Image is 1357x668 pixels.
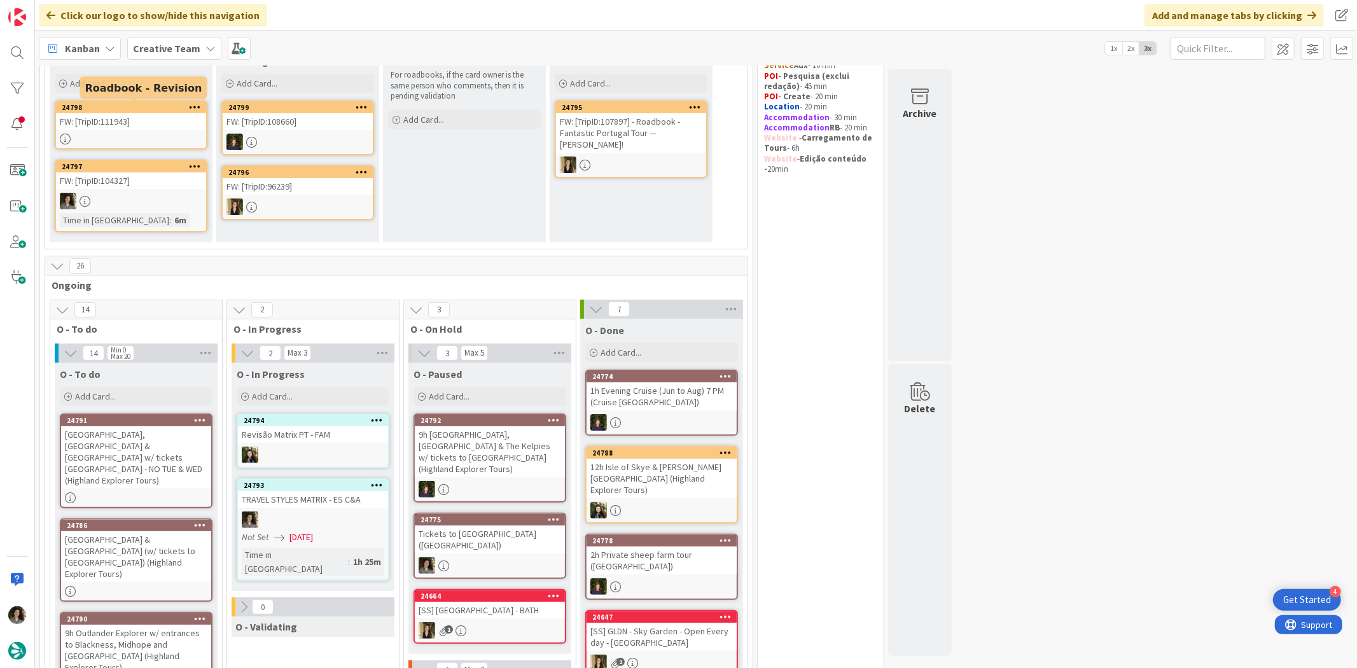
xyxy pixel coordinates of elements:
span: [DATE] [289,531,313,544]
div: FW: [TripID:104327] [56,172,206,189]
div: 24797 [62,162,206,171]
div: 2478812h Isle of Skye & [PERSON_NAME][GEOGRAPHIC_DATA] (Highland Explorer Tours) [587,447,737,498]
div: 24794 [244,416,388,425]
span: 0 [252,599,274,615]
div: 24795 [556,102,706,113]
div: MC [587,578,737,595]
div: 24788 [592,449,737,457]
div: 24796 [223,167,373,178]
strong: - Pesquisa (exclui redação) [764,71,851,92]
span: O - On Hold [410,323,560,335]
div: 12h Isle of Skye & [PERSON_NAME][GEOGRAPHIC_DATA] (Highland Explorer Tours) [587,459,737,498]
div: Time in [GEOGRAPHIC_DATA] [60,213,169,227]
img: MS [60,193,76,209]
span: 2x [1122,42,1139,55]
div: BC [587,502,737,518]
span: 14 [83,345,104,361]
div: 6m [171,213,190,227]
p: - 45 min [764,71,877,92]
div: 24790 [67,615,211,623]
div: 24790 [61,613,211,625]
div: 24647 [592,613,737,622]
div: 24778 [587,535,737,546]
div: 24647 [587,611,737,623]
img: SP [419,622,435,639]
div: Max 20 [111,353,130,359]
div: Get Started [1283,594,1331,606]
div: 2h Private sheep farm tour ([GEOGRAPHIC_DATA]) [587,546,737,574]
strong: - Create [778,91,811,102]
div: 24775 [415,514,565,525]
img: MS [8,606,26,624]
div: Max 3 [288,350,307,356]
div: MC [223,134,373,150]
div: 24798FW: [TripID:111943] [56,102,206,130]
div: Archive [903,106,937,121]
strong: POI [764,91,778,102]
div: SP [556,157,706,173]
div: Min 0 [111,347,126,353]
div: 24799 [223,102,373,113]
span: O - In Progress [237,368,305,380]
input: Quick Filter... [1170,37,1265,60]
div: Tickets to [GEOGRAPHIC_DATA] ([GEOGRAPHIC_DATA]) [415,525,565,553]
span: O - Done [585,324,624,337]
div: 24797 [56,161,206,172]
img: SP [560,157,576,173]
div: 24798 [62,103,206,112]
span: 14 [74,302,96,317]
span: : [348,555,350,569]
span: Kanban [65,41,100,56]
div: 24796 [228,168,373,177]
div: MS [56,193,206,209]
img: MC [590,414,607,431]
div: 24793 [244,481,388,490]
div: 1h 25m [350,555,384,569]
span: Support [27,2,58,17]
div: 247929h [GEOGRAPHIC_DATA], [GEOGRAPHIC_DATA] & The Kelpies w/ tickets to [GEOGRAPHIC_DATA] (Highl... [415,415,565,477]
span: 3 [428,302,450,317]
div: 24788 [587,447,737,459]
div: MS [415,557,565,574]
span: : [169,213,171,227]
div: 24774 [587,371,737,382]
div: Max 5 [464,350,484,356]
div: FW: [TripID:108660] [223,113,373,130]
img: MS [419,557,435,574]
b: Creative Team [133,42,200,55]
p: - 20 min [764,123,877,133]
p: - 30 min [764,113,877,123]
div: Time in [GEOGRAPHIC_DATA] [242,548,348,576]
div: 9h [GEOGRAPHIC_DATA], [GEOGRAPHIC_DATA] & The Kelpies w/ tickets to [GEOGRAPHIC_DATA] (Highland E... [415,426,565,477]
strong: Website [764,132,797,143]
p: - 20 min [764,102,877,112]
span: Add Card... [570,78,611,89]
div: 24786[GEOGRAPHIC_DATA] & [GEOGRAPHIC_DATA] (w/ tickets to [GEOGRAPHIC_DATA]) (Highland Explorer T... [61,520,211,582]
span: O - To do [57,323,206,335]
p: - 20 min [764,92,877,102]
span: 1x [1105,42,1122,55]
span: Ongoing [52,279,732,291]
span: 3x [1139,42,1157,55]
strong: Edição conteúdo - [764,153,868,174]
div: 24775 [421,515,565,524]
strong: POI [764,71,778,81]
img: MC [419,481,435,498]
div: 24792 [415,415,565,426]
span: Add Card... [601,347,641,358]
span: 1 [445,625,453,634]
span: Add Card... [75,391,116,402]
div: 24786 [67,521,211,530]
div: TRAVEL STYLES MATRIX - ES C&A [238,491,388,508]
div: 24793 [238,480,388,491]
div: 24796FW: [TripID:96239] [223,167,373,195]
div: FW: [TripID:107897] - Roadbook - Fantastic Portugal Tour — [PERSON_NAME]! [556,113,706,153]
strong: Accommodation [764,112,830,123]
h5: Roadbook - Revision [85,81,202,94]
span: Add Card... [237,78,277,89]
div: 24794 [238,415,388,426]
span: 2 [616,658,625,666]
strong: Website [764,153,797,164]
span: 7 [608,302,630,317]
div: 24786 [61,520,211,531]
